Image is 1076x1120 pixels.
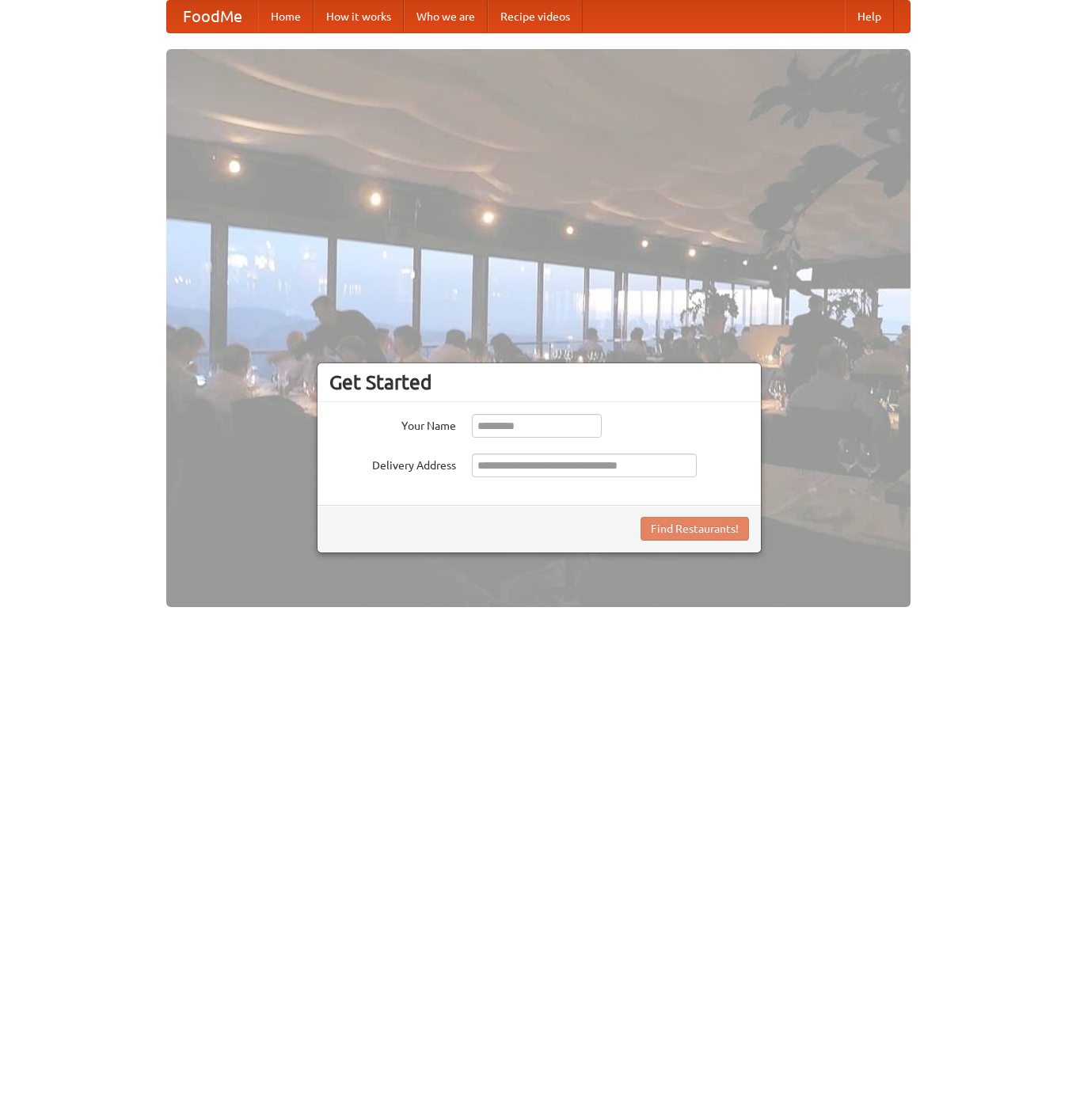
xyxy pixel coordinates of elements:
[329,414,456,434] label: Your Name
[167,1,258,32] a: FoodMe
[845,1,894,32] a: Help
[258,1,314,32] a: Home
[641,517,749,541] button: Find Restaurants!
[329,454,456,473] label: Delivery Address
[329,370,749,394] h3: Get Started
[404,1,488,32] a: Who we are
[488,1,583,32] a: Recipe videos
[314,1,404,32] a: How it works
